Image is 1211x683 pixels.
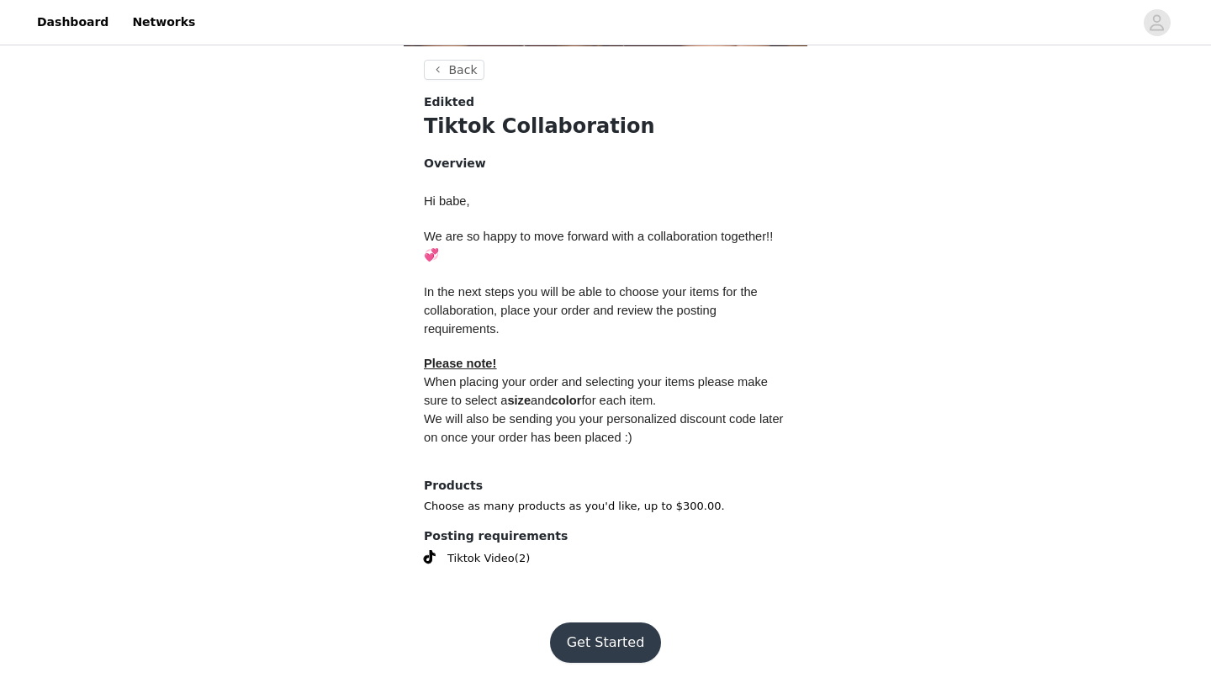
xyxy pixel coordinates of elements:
span: Hi babe, [424,194,470,208]
h4: Products [424,477,787,495]
span: (2) [515,550,530,567]
span: Edikted [424,93,474,111]
p: Choose as many products as you'd like, up to $300.00. [424,498,787,515]
div: avatar [1149,9,1165,36]
span: When placing your order and selecting your items please make sure to select a and for each item. [424,375,771,407]
span: In the next steps you will be able to choose your items for the collaboration, place your order a... [424,285,761,336]
h4: Posting requirements [424,527,787,545]
h4: Overview [424,155,787,172]
span: Please note! [424,357,496,370]
strong: size [507,394,531,407]
button: Get Started [550,622,662,663]
span: We will also be sending you your personalized discount code later on once your order has been pla... [424,412,787,444]
span: We are so happy to move forward with a collaboration together!! 💞 [424,230,776,262]
a: Dashboard [27,3,119,41]
h1: Tiktok Collaboration [424,111,787,141]
a: Networks [122,3,205,41]
span: Tiktok Video [447,550,515,567]
button: Back [424,60,484,80]
strong: color [552,394,582,407]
